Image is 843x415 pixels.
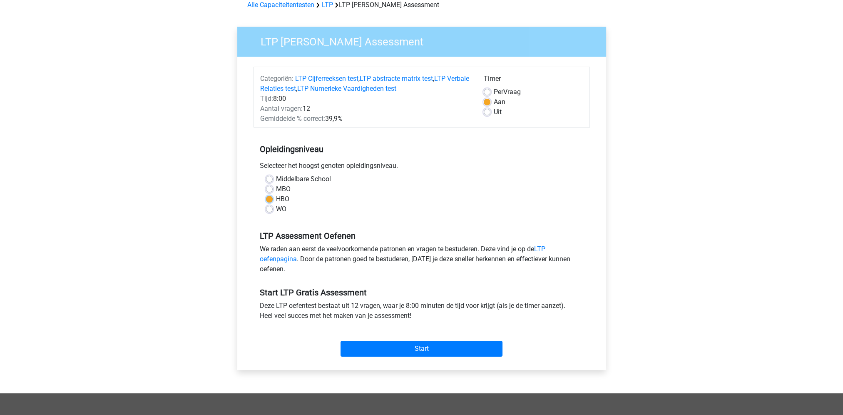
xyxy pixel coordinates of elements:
[254,104,477,114] div: 12
[484,74,583,87] div: Timer
[295,75,358,82] a: LTP Cijferreeksen test
[322,1,333,9] a: LTP
[260,287,584,297] h5: Start LTP Gratis Assessment
[360,75,433,82] a: LTP abstracte matrix test
[254,301,590,324] div: Deze LTP oefentest bestaat uit 12 vragen, waar je 8:00 minuten de tijd voor krijgt (als je de tim...
[260,231,584,241] h5: LTP Assessment Oefenen
[276,184,291,194] label: MBO
[254,114,477,124] div: 39,9%
[251,32,600,48] h3: LTP [PERSON_NAME] Assessment
[494,97,505,107] label: Aan
[494,87,521,97] label: Vraag
[276,174,331,184] label: Middelbare School
[260,75,293,82] span: Categoriën:
[297,85,396,92] a: LTP Numerieke Vaardigheden test
[247,1,314,9] a: Alle Capaciteitentesten
[260,95,273,102] span: Tijd:
[341,341,502,357] input: Start
[254,74,477,94] div: , , ,
[254,244,590,277] div: We raden aan eerst de veelvoorkomende patronen en vragen te bestuderen. Deze vind je op de . Door...
[254,94,477,104] div: 8:00
[276,194,289,204] label: HBO
[494,107,502,117] label: Uit
[254,161,590,174] div: Selecteer het hoogst genoten opleidingsniveau.
[260,115,325,122] span: Gemiddelde % correct:
[276,204,286,214] label: WO
[260,105,303,112] span: Aantal vragen:
[494,88,503,96] span: Per
[260,141,584,157] h5: Opleidingsniveau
